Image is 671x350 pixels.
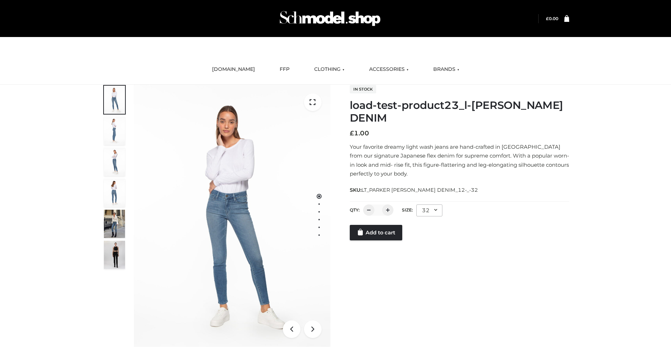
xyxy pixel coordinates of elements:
[277,5,383,32] img: Schmodel Admin 964
[350,129,369,137] bdi: 1.00
[350,99,569,124] h1: load-test-product23_l-[PERSON_NAME] DENIM
[364,62,414,77] a: ACCESSORIES
[104,210,125,238] img: Bowery-Skinny_Cove-1.jpg
[546,16,549,21] span: £
[350,207,360,213] label: QTY:
[104,241,125,269] img: 49df5f96394c49d8b5cbdcda3511328a.HD-1080p-2.5Mbps-49301101_thumbnail.jpg
[402,207,413,213] label: Size:
[350,129,354,137] span: £
[104,86,125,114] img: 2001KLX-Ava-skinny-cove-1-scaled_9b141654-9513-48e5-b76c-3dc7db129200.jpg
[361,187,478,193] span: LT_PARKER [PERSON_NAME] DENIM_12-_-32
[350,142,569,178] p: Your favorite dreamy light wash jeans are hand-crafted in [GEOGRAPHIC_DATA] from our signature Ja...
[428,62,465,77] a: BRANDS
[104,179,125,207] img: 2001KLX-Ava-skinny-cove-2-scaled_32c0e67e-5e94-449c-a916-4c02a8c03427.jpg
[350,225,402,240] a: Add to cart
[104,148,125,176] img: 2001KLX-Ava-skinny-cove-3-scaled_eb6bf915-b6b9-448f-8c6c-8cabb27fd4b2.jpg
[546,16,558,21] bdi: 0.00
[207,62,260,77] a: [DOMAIN_NAME]
[309,62,350,77] a: CLOTHING
[274,62,295,77] a: FFP
[350,85,376,93] span: In stock
[104,117,125,145] img: 2001KLX-Ava-skinny-cove-4-scaled_4636a833-082b-4702-abec-fd5bf279c4fc.jpg
[546,16,558,21] a: £0.00
[134,85,330,347] img: 2001KLX-Ava-skinny-cove-1-scaled_9b141654-9513-48e5-b76c-3dc7db129200
[416,204,442,216] div: 32
[350,186,479,194] span: SKU:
